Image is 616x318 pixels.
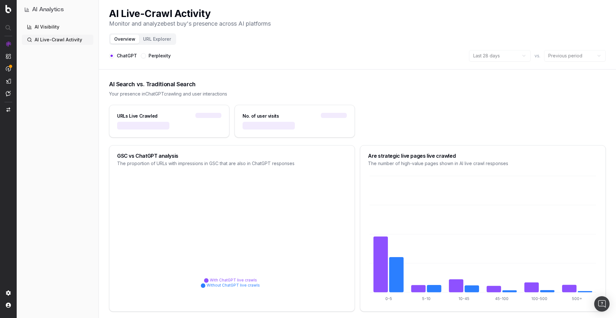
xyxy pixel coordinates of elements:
[109,19,271,28] p: Monitor and analyze best buy 's presence across AI platforms
[149,54,171,58] label: Perplexity
[139,35,175,44] button: URL Explorer
[594,296,610,312] div: Open Intercom Messenger
[422,296,431,301] tspan: 5-10
[531,296,547,301] tspan: 100-500
[117,153,347,158] div: GSC vs ChatGPT analysis
[6,54,11,59] img: Intelligence
[24,5,91,14] button: AI Analytics
[6,290,11,296] img: Setting
[6,66,11,71] img: Activation
[368,153,598,158] div: Are strategic live pages live crawled
[109,8,271,19] h1: AI Live-Crawl Activity
[117,54,137,58] label: ChatGPT
[207,283,260,288] span: Without ChatGPT live crawls
[22,22,93,32] a: AI Visibility
[32,5,64,14] h1: AI Analytics
[243,113,279,119] div: No. of user visits
[109,80,606,89] div: AI Search vs. Traditional Search
[6,91,11,96] img: Assist
[535,53,540,59] span: vs.
[6,79,11,84] img: Studio
[495,296,509,301] tspan: 45-100
[572,296,582,301] tspan: 500+
[6,107,10,112] img: Switch project
[117,113,158,119] div: URLs Live Crawled
[117,160,347,167] div: The proportion of URLs with impressions in GSC that are also in ChatGPT responses
[6,303,11,308] img: My account
[22,35,93,45] a: AI Live-Crawl Activity
[368,160,598,167] div: The number of high-value pages shown in AI live crawl responses
[458,296,469,301] tspan: 10-45
[110,35,139,44] button: Overview
[6,41,11,46] img: Analytics
[109,91,606,97] div: Your presence in ChatGPT crawling and user interactions
[210,278,257,282] span: With ChatGPT live crawls
[5,5,11,13] img: Botify logo
[385,296,392,301] tspan: 0-5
